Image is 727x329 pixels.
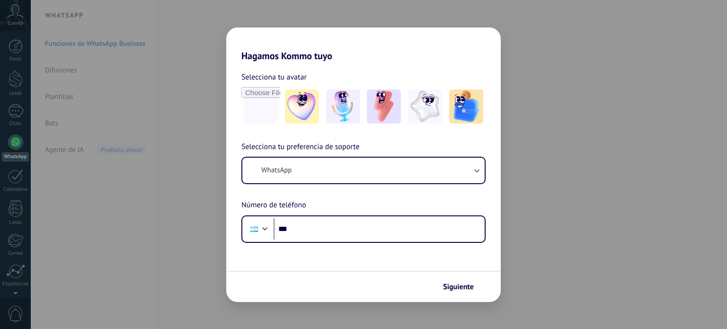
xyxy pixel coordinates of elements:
[367,89,401,124] img: -3.jpeg
[449,89,483,124] img: -5.jpeg
[326,89,360,124] img: -2.jpeg
[242,158,485,183] button: WhatsApp
[241,199,306,212] span: Número de teléfono
[285,89,319,124] img: -1.jpeg
[226,27,501,62] h2: Hagamos Kommo tuyo
[245,219,263,239] div: Argentina: + 54
[439,279,487,295] button: Siguiente
[241,71,307,83] span: Selecciona tu avatar
[408,89,442,124] img: -4.jpeg
[443,284,474,290] span: Siguiente
[261,166,292,175] span: WhatsApp
[241,141,360,153] span: Selecciona tu preferencia de soporte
